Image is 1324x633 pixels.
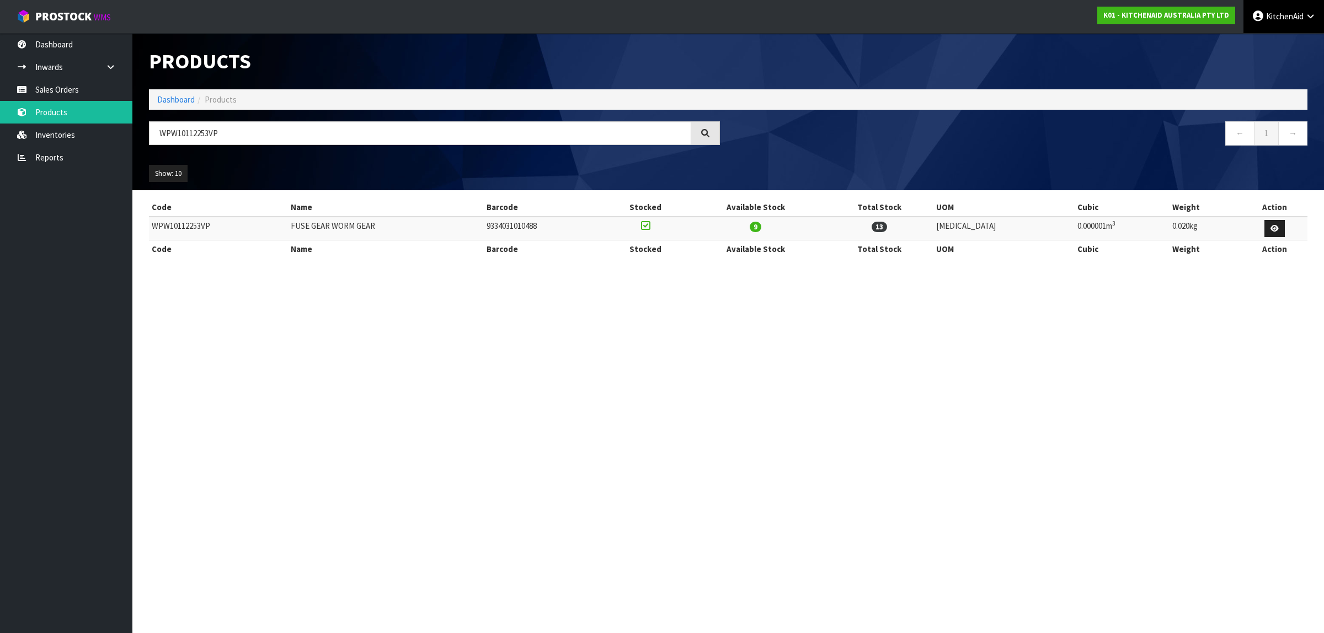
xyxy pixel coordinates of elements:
img: cube-alt.png [17,9,30,23]
th: Code [149,240,288,258]
td: [MEDICAL_DATA] [933,217,1075,240]
th: Cubic [1075,199,1170,216]
a: 1 [1254,121,1279,145]
th: Available Stock [686,240,825,258]
th: Barcode [484,240,605,258]
span: KitchenAid [1266,11,1304,22]
a: → [1278,121,1307,145]
th: Weight [1170,240,1241,258]
td: 9334031010488 [484,217,605,240]
th: UOM [933,240,1075,258]
th: Name [288,240,483,258]
strong: K01 - KITCHENAID AUSTRALIA PTY LTD [1103,10,1229,20]
td: 0.020kg [1170,217,1241,240]
th: Cubic [1075,240,1170,258]
th: UOM [933,199,1075,216]
th: Total Stock [825,240,933,258]
button: Show: 10 [149,165,188,183]
th: Name [288,199,483,216]
td: FUSE GEAR WORM GEAR [288,217,483,240]
h1: Products [149,50,720,73]
span: ProStock [35,9,92,24]
nav: Page navigation [736,121,1307,148]
th: Total Stock [825,199,933,216]
input: Search products [149,121,691,145]
th: Barcode [484,199,605,216]
th: Code [149,199,288,216]
th: Action [1241,240,1307,258]
span: 13 [872,222,887,232]
a: ← [1225,121,1254,145]
th: Stocked [605,199,686,216]
td: 0.000001m [1075,217,1170,240]
span: 9 [750,222,761,232]
th: Action [1241,199,1307,216]
td: WPW10112253VP [149,217,288,240]
th: Stocked [605,240,686,258]
span: Products [205,94,237,105]
sup: 3 [1112,219,1115,227]
th: Weight [1170,199,1241,216]
a: Dashboard [157,94,195,105]
small: WMS [94,12,111,23]
th: Available Stock [686,199,825,216]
